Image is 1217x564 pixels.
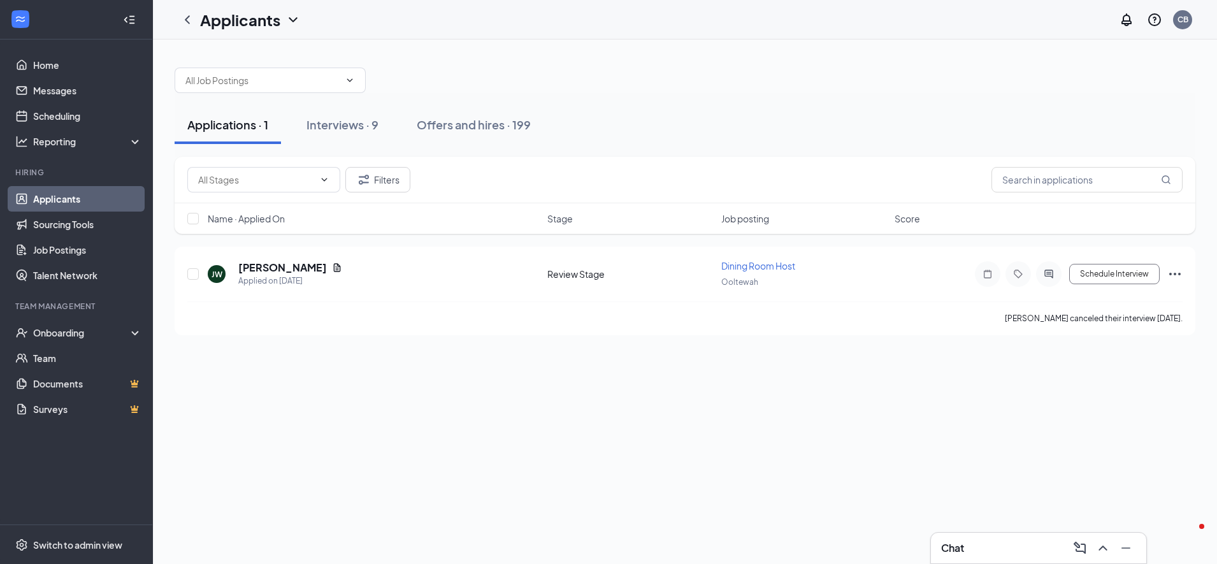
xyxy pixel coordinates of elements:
[345,75,355,85] svg: ChevronDown
[1118,540,1134,556] svg: Minimize
[33,326,131,339] div: Onboarding
[200,9,280,31] h1: Applicants
[15,167,140,178] div: Hiring
[33,78,142,103] a: Messages
[14,13,27,25] svg: WorkstreamLogo
[33,396,142,422] a: SurveysCrown
[208,212,285,225] span: Name · Applied On
[991,167,1183,192] input: Search in applications
[1041,269,1056,279] svg: ActiveChat
[15,326,28,339] svg: UserCheck
[417,117,531,133] div: Offers and hires · 199
[721,212,769,225] span: Job posting
[1070,538,1090,558] button: ComposeMessage
[33,135,143,148] div: Reporting
[356,172,371,187] svg: Filter
[180,12,195,27] svg: ChevronLeft
[185,73,340,87] input: All Job Postings
[345,167,410,192] button: Filter Filters
[1005,312,1183,325] div: [PERSON_NAME] canceled their interview [DATE].
[33,539,122,551] div: Switch to admin view
[238,275,342,287] div: Applied on [DATE]
[1119,12,1134,27] svg: Notifications
[941,541,964,555] h3: Chat
[285,12,301,27] svg: ChevronDown
[238,261,327,275] h5: [PERSON_NAME]
[1177,14,1188,25] div: CB
[33,237,142,263] a: Job Postings
[15,539,28,551] svg: Settings
[1147,12,1162,27] svg: QuestionInfo
[1174,521,1204,551] iframe: Intercom live chat
[33,52,142,78] a: Home
[15,301,140,312] div: Team Management
[895,212,920,225] span: Score
[1093,538,1113,558] button: ChevronUp
[187,117,268,133] div: Applications · 1
[1011,269,1026,279] svg: Tag
[33,212,142,237] a: Sourcing Tools
[33,371,142,396] a: DocumentsCrown
[33,345,142,371] a: Team
[1116,538,1136,558] button: Minimize
[212,269,222,280] div: JW
[123,13,136,26] svg: Collapse
[198,173,314,187] input: All Stages
[1161,175,1171,185] svg: MagnifyingGlass
[547,212,573,225] span: Stage
[721,277,758,287] span: Ooltewah
[332,263,342,273] svg: Document
[33,263,142,288] a: Talent Network
[1167,266,1183,282] svg: Ellipses
[319,175,329,185] svg: ChevronDown
[721,260,795,271] span: Dining Room Host
[33,186,142,212] a: Applicants
[33,103,142,129] a: Scheduling
[15,135,28,148] svg: Analysis
[1069,264,1160,284] button: Schedule Interview
[980,269,995,279] svg: Note
[306,117,378,133] div: Interviews · 9
[1095,540,1111,556] svg: ChevronUp
[1072,540,1088,556] svg: ComposeMessage
[547,268,714,280] div: Review Stage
